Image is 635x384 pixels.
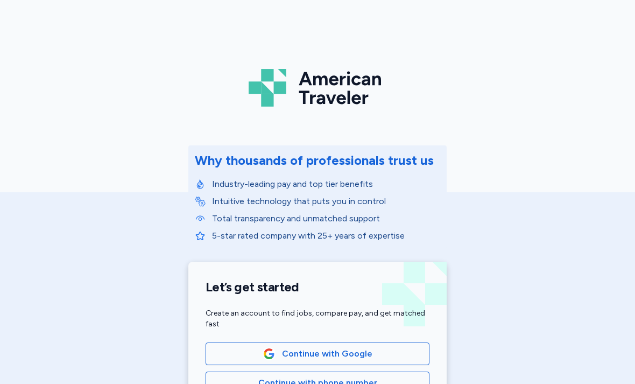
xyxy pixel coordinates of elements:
span: Continue with Google [282,347,372,360]
img: Logo [249,65,386,111]
p: Industry-leading pay and top tier benefits [212,178,440,191]
div: Why thousands of professionals trust us [195,152,434,169]
p: Intuitive technology that puts you in control [212,195,440,208]
p: 5-star rated company with 25+ years of expertise [212,229,440,242]
div: Create an account to find jobs, compare pay, and get matched fast [206,308,429,330]
h1: Let’s get started [206,279,429,295]
img: Google Logo [263,348,275,360]
p: Total transparency and unmatched support [212,212,440,225]
button: Google LogoContinue with Google [206,343,429,365]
